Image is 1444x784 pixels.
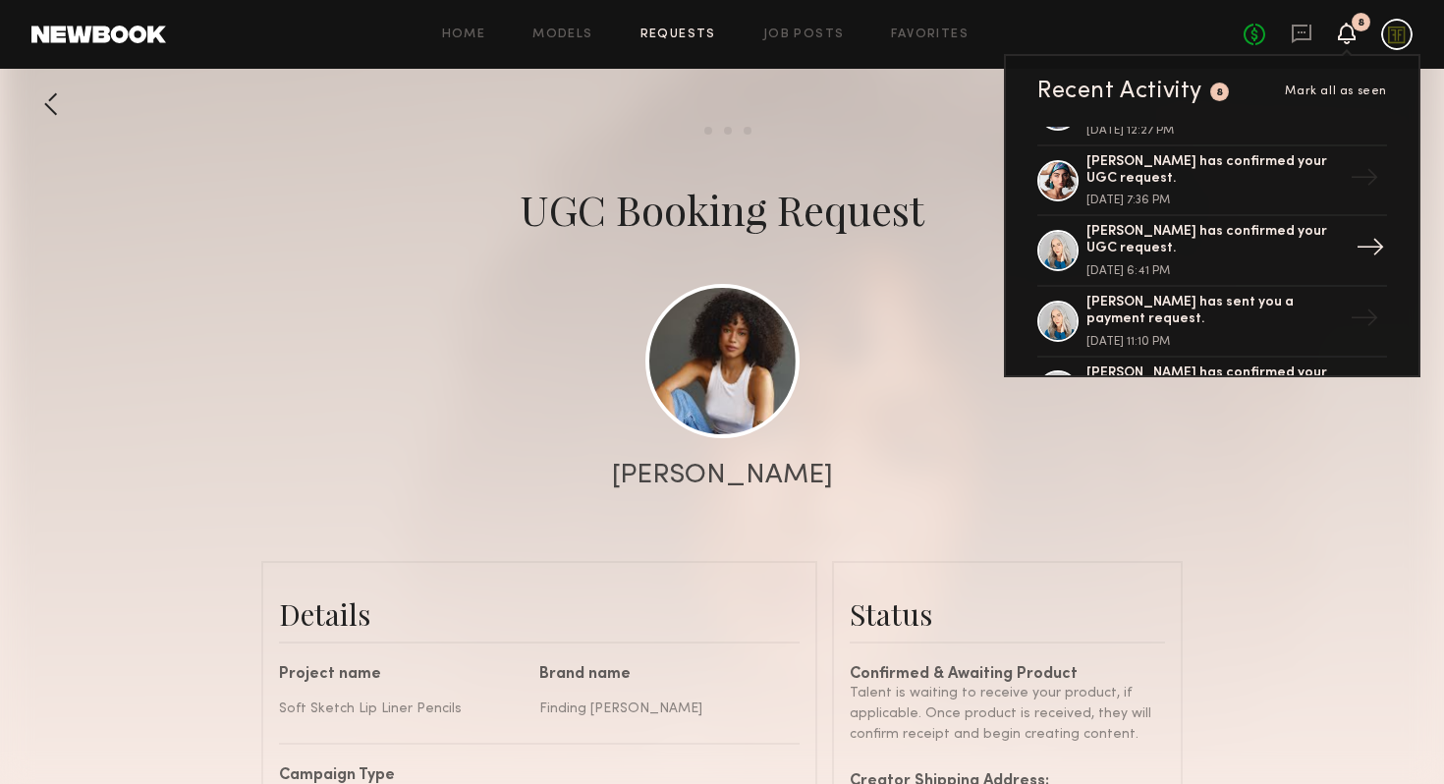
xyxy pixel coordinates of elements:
[1348,225,1393,276] div: →
[539,699,785,719] div: Finding [PERSON_NAME]
[1037,146,1387,217] a: [PERSON_NAME] has confirmed your UGC request.[DATE] 7:36 PM→
[1342,296,1387,347] div: →
[279,594,800,634] div: Details
[1086,336,1342,348] div: [DATE] 11:10 PM
[442,28,486,41] a: Home
[1216,87,1224,98] div: 8
[1086,125,1342,137] div: [DATE] 12:27 PM
[1037,358,1387,428] a: [PERSON_NAME] has confirmed your booking request.→
[850,683,1165,745] div: Talent is waiting to receive your product, if applicable. Once product is received, they will con...
[1285,85,1387,97] span: Mark all as seen
[1086,365,1342,399] div: [PERSON_NAME] has confirmed your booking request.
[539,667,785,683] div: Brand name
[520,182,924,237] div: UGC Booking Request
[1037,287,1387,358] a: [PERSON_NAME] has sent you a payment request.[DATE] 11:10 PM→
[532,28,592,41] a: Models
[1086,195,1342,206] div: [DATE] 7:36 PM
[850,667,1165,683] div: Confirmed & Awaiting Product
[763,28,845,41] a: Job Posts
[612,462,833,489] div: [PERSON_NAME]
[1086,295,1342,328] div: [PERSON_NAME] has sent you a payment request.
[1358,18,1364,28] div: 8
[1086,265,1342,277] div: [DATE] 6:41 PM
[850,594,1165,634] div: Status
[1037,80,1202,103] div: Recent Activity
[1086,224,1342,257] div: [PERSON_NAME] has confirmed your UGC request.
[1342,155,1387,206] div: →
[279,768,785,784] div: Campaign Type
[1342,365,1387,417] div: →
[279,699,525,719] div: Soft Sketch Lip Liner Pencils
[891,28,969,41] a: Favorites
[640,28,716,41] a: Requests
[1037,216,1387,287] a: [PERSON_NAME] has confirmed your UGC request.[DATE] 6:41 PM→
[1086,154,1342,188] div: [PERSON_NAME] has confirmed your UGC request.
[279,667,525,683] div: Project name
